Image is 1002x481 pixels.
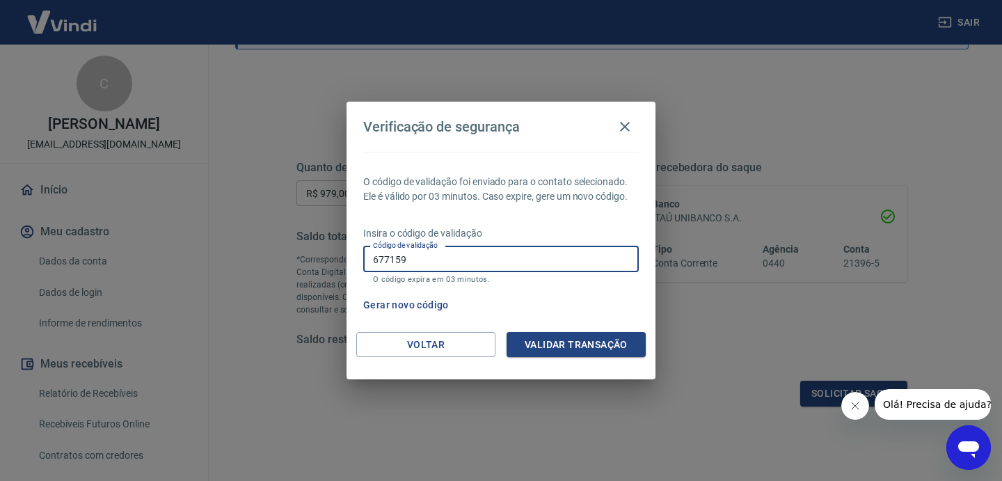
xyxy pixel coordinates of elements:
[356,332,495,358] button: Voltar
[8,10,117,21] span: Olá! Precisa de ajuda?
[841,392,869,420] iframe: Fechar mensagem
[507,332,646,358] button: Validar transação
[875,389,991,420] iframe: Mensagem da empresa
[373,275,629,284] p: O código expira em 03 minutos.
[358,292,454,318] button: Gerar novo código
[363,118,520,135] h4: Verificação de segurança
[363,226,639,241] p: Insira o código de validação
[373,240,438,251] label: Código de validação
[363,175,639,204] p: O código de validação foi enviado para o contato selecionado. Ele é válido por 03 minutos. Caso e...
[946,425,991,470] iframe: Botão para abrir a janela de mensagens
